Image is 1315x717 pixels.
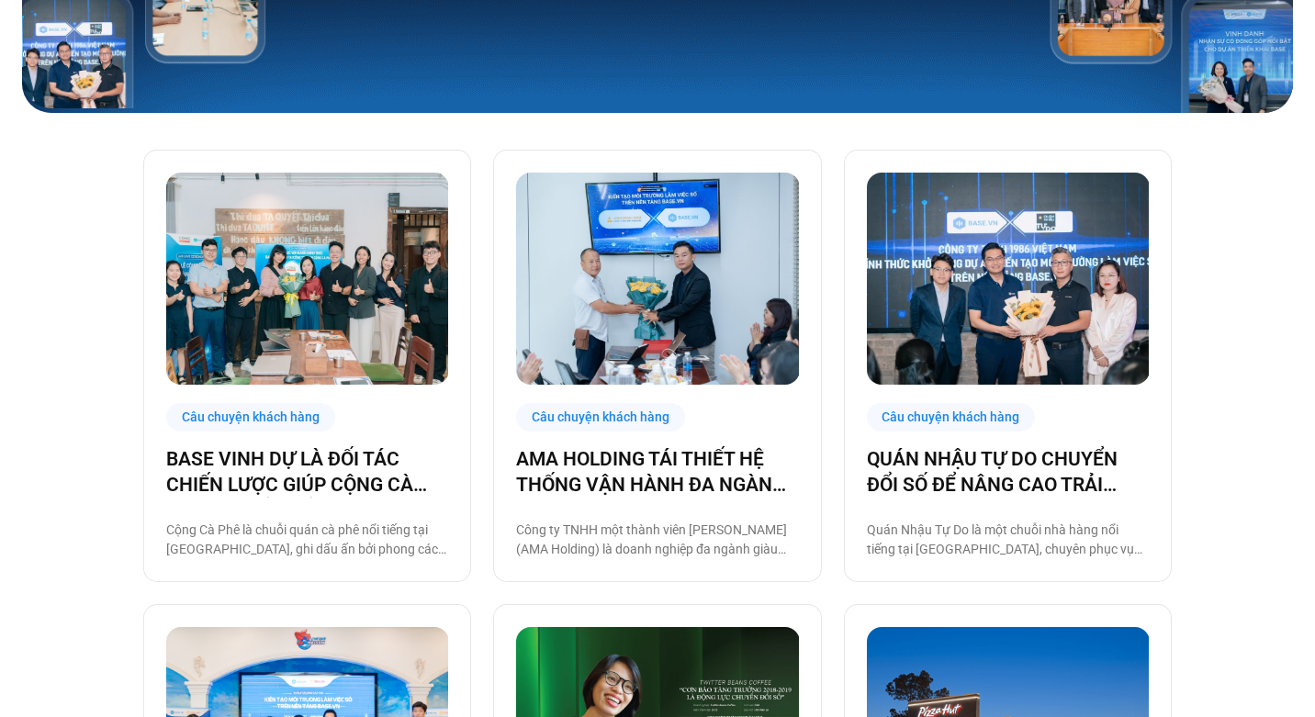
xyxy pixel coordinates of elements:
p: Quán Nhậu Tự Do là một chuỗi nhà hàng nổi tiếng tại [GEOGRAPHIC_DATA], chuyên phục vụ các món nhậ... [867,521,1149,559]
a: QUÁN NHẬU TỰ DO CHUYỂN ĐỔI SỐ ĐỂ NÂNG CAO TRẢI NGHIỆM CHO 1000 NHÂN SỰ [867,446,1149,498]
a: BASE VINH DỰ LÀ ĐỐI TÁC CHIẾN LƯỢC GIÚP CỘNG CÀ PHÊ CHUYỂN ĐỔI SỐ VẬN HÀNH! [166,446,448,498]
div: Câu chuyện khách hàng [166,403,335,431]
p: Cộng Cà Phê là chuỗi quán cà phê nổi tiếng tại [GEOGRAPHIC_DATA], ghi dấu ấn bởi phong cách thiết... [166,521,448,559]
div: Câu chuyện khách hàng [867,403,1036,431]
a: AMA HOLDING TÁI THIẾT HỆ THỐNG VẬN HÀNH ĐA NGÀNH CÙNG [DOMAIN_NAME] [516,446,798,498]
p: Công ty TNHH một thành viên [PERSON_NAME] (AMA Holding) là doanh nghiệp đa ngành giàu tiềm lực, h... [516,521,798,559]
div: Câu chuyện khách hàng [516,403,685,431]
